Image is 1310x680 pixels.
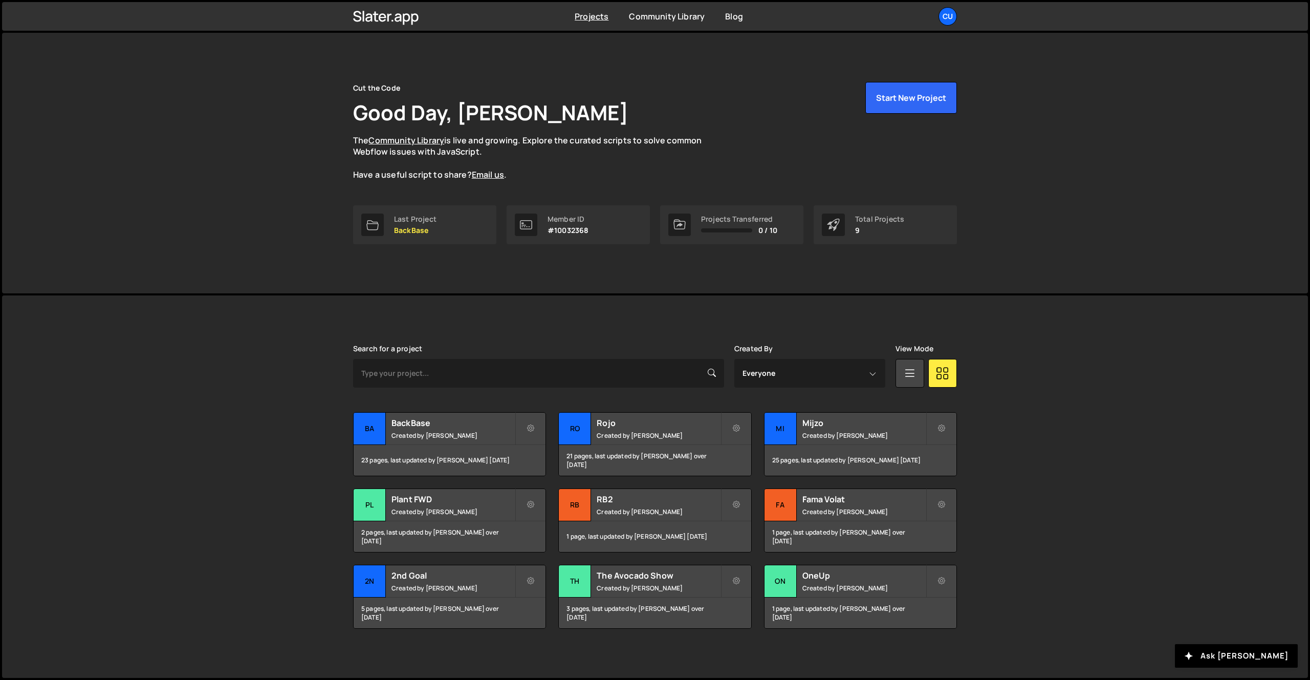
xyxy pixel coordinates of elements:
[472,169,504,180] a: Email us
[391,494,515,505] h2: Plant FWD
[548,215,588,223] div: Member ID
[896,345,933,353] label: View Mode
[855,226,904,235] p: 9
[391,570,515,581] h2: 2nd Goal
[802,431,926,440] small: Created by [PERSON_NAME]
[354,521,545,552] div: 2 pages, last updated by [PERSON_NAME] over [DATE]
[764,565,957,629] a: On OneUp Created by [PERSON_NAME] 1 page, last updated by [PERSON_NAME] over [DATE]
[353,82,400,94] div: Cut the Code
[802,507,926,516] small: Created by [PERSON_NAME]
[368,135,444,146] a: Community Library
[354,445,545,476] div: 23 pages, last updated by [PERSON_NAME] [DATE]
[802,570,926,581] h2: OneUp
[764,412,957,476] a: Mi Mijzo Created by [PERSON_NAME] 25 pages, last updated by [PERSON_NAME] [DATE]
[353,98,628,126] h1: Good Day, [PERSON_NAME]
[558,565,751,629] a: Th The Avocado Show Created by [PERSON_NAME] 3 pages, last updated by [PERSON_NAME] over [DATE]
[391,431,515,440] small: Created by [PERSON_NAME]
[938,7,957,26] a: Cu
[758,226,777,235] span: 0 / 10
[559,565,591,598] div: Th
[353,565,546,629] a: 2n 2nd Goal Created by [PERSON_NAME] 5 pages, last updated by [PERSON_NAME] over [DATE]
[855,215,904,223] div: Total Projects
[394,226,436,235] p: BackBase
[765,565,797,598] div: On
[391,584,515,592] small: Created by [PERSON_NAME]
[765,521,956,552] div: 1 page, last updated by [PERSON_NAME] over [DATE]
[734,345,773,353] label: Created By
[548,226,588,235] p: #10032368
[629,11,705,22] a: Community Library
[559,413,591,445] div: Ro
[559,521,751,552] div: 1 page, last updated by [PERSON_NAME] [DATE]
[558,488,751,552] a: RB RB2 Created by [PERSON_NAME] 1 page, last updated by [PERSON_NAME] [DATE]
[559,489,591,521] div: RB
[865,82,957,114] button: Start New Project
[765,598,956,628] div: 1 page, last updated by [PERSON_NAME] over [DATE]
[353,205,496,244] a: Last Project BackBase
[765,489,797,521] div: Fa
[354,565,386,598] div: 2n
[764,488,957,552] a: Fa Fama Volat Created by [PERSON_NAME] 1 page, last updated by [PERSON_NAME] over [DATE]
[597,417,720,429] h2: Rojo
[353,135,722,181] p: The is live and growing. Explore the curated scripts to solve common Webflow issues with JavaScri...
[394,215,436,223] div: Last Project
[597,494,720,505] h2: RB2
[354,413,386,445] div: Ba
[353,345,422,353] label: Search for a project
[597,570,720,581] h2: The Avocado Show
[575,11,608,22] a: Projects
[802,494,926,505] h2: Fama Volat
[391,417,515,429] h2: BackBase
[558,412,751,476] a: Ro Rojo Created by [PERSON_NAME] 21 pages, last updated by [PERSON_NAME] over [DATE]
[597,431,720,440] small: Created by [PERSON_NAME]
[354,489,386,521] div: Pl
[391,507,515,516] small: Created by [PERSON_NAME]
[559,445,751,476] div: 21 pages, last updated by [PERSON_NAME] over [DATE]
[802,584,926,592] small: Created by [PERSON_NAME]
[765,413,797,445] div: Mi
[765,445,956,476] div: 25 pages, last updated by [PERSON_NAME] [DATE]
[802,417,926,429] h2: Mijzo
[701,215,777,223] div: Projects Transferred
[353,412,546,476] a: Ba BackBase Created by [PERSON_NAME] 23 pages, last updated by [PERSON_NAME] [DATE]
[597,584,720,592] small: Created by [PERSON_NAME]
[597,507,720,516] small: Created by [PERSON_NAME]
[725,11,743,22] a: Blog
[354,598,545,628] div: 5 pages, last updated by [PERSON_NAME] over [DATE]
[353,359,724,388] input: Type your project...
[1175,644,1298,668] button: Ask [PERSON_NAME]
[353,488,546,552] a: Pl Plant FWD Created by [PERSON_NAME] 2 pages, last updated by [PERSON_NAME] over [DATE]
[559,598,751,628] div: 3 pages, last updated by [PERSON_NAME] over [DATE]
